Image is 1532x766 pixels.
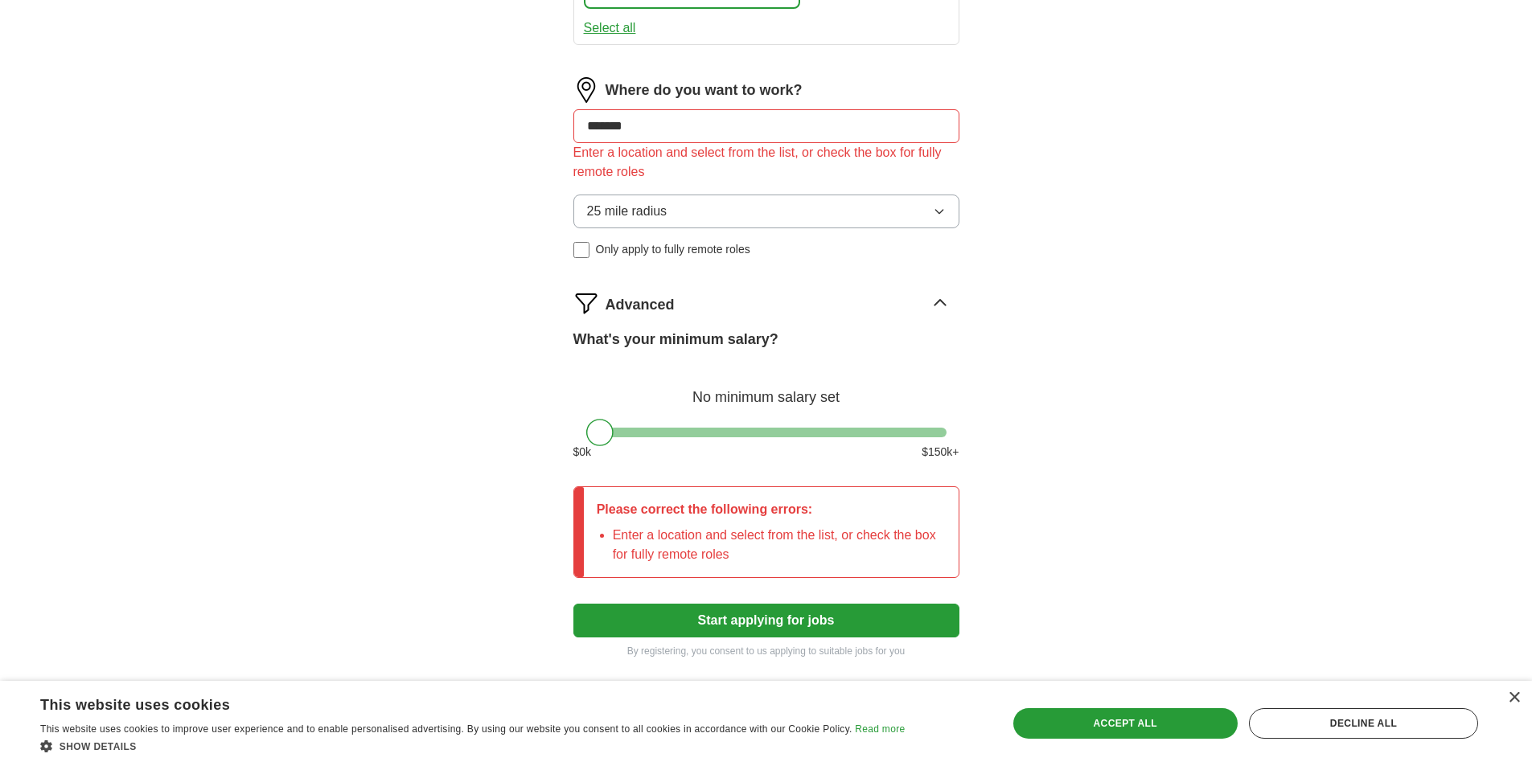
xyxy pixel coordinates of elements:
li: Enter a location and select from the list, or check the box for fully remote roles [613,526,946,564]
div: Close [1508,692,1520,704]
a: Read more, opens a new window [855,723,905,735]
img: location.png [573,77,599,103]
label: Where do you want to work? [606,80,803,101]
span: $ 0 k [573,444,592,461]
p: Please correct the following errors: [597,500,946,519]
span: Show details [60,741,137,752]
div: Decline all [1249,708,1478,739]
div: Enter a location and select from the list, or check the box for fully remote roles [573,143,959,182]
span: $ 150 k+ [922,444,959,461]
label: What's your minimum salary? [573,329,778,350]
span: Advanced [606,294,675,316]
div: This website uses cookies [40,690,865,715]
span: This website uses cookies to improve user experience and to enable personalised advertising. By u... [40,723,852,735]
button: 25 mile radius [573,195,959,228]
button: Select all [584,18,636,38]
span: 25 mile radius [587,202,667,221]
input: Only apply to fully remote roles [573,242,589,258]
button: Start applying for jobs [573,604,959,637]
p: By registering, you consent to us applying to suitable jobs for you [573,644,959,658]
div: Accept all [1013,708,1238,739]
img: filter [573,290,599,316]
div: Show details [40,738,905,754]
span: Only apply to fully remote roles [596,241,750,258]
div: No minimum salary set [573,370,959,408]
